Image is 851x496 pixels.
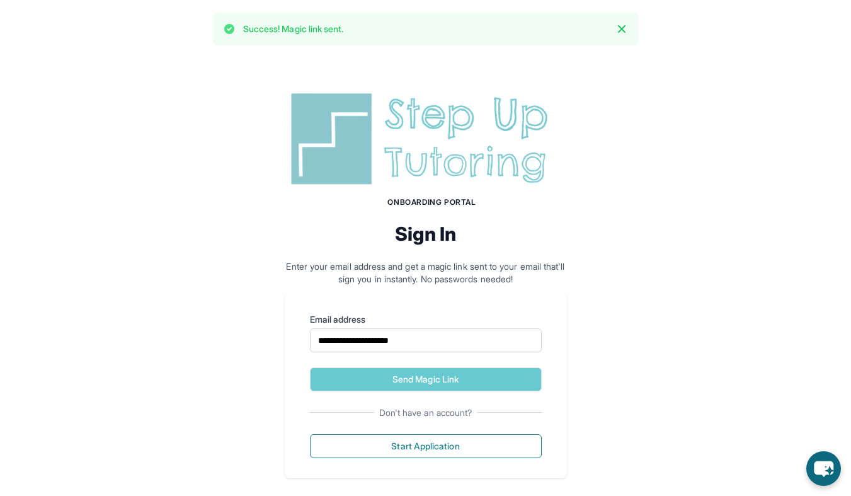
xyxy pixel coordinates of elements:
button: chat-button [806,451,841,486]
button: Send Magic Link [310,367,542,391]
h1: Onboarding Portal [297,197,567,207]
button: Start Application [310,434,542,458]
h2: Sign In [285,222,567,245]
p: Success! Magic link sent. [243,23,344,35]
p: Enter your email address and get a magic link sent to your email that'll sign you in instantly. N... [285,260,567,285]
img: Step Up Tutoring horizontal logo [285,88,567,190]
label: Email address [310,313,542,326]
span: Don't have an account? [374,407,477,419]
